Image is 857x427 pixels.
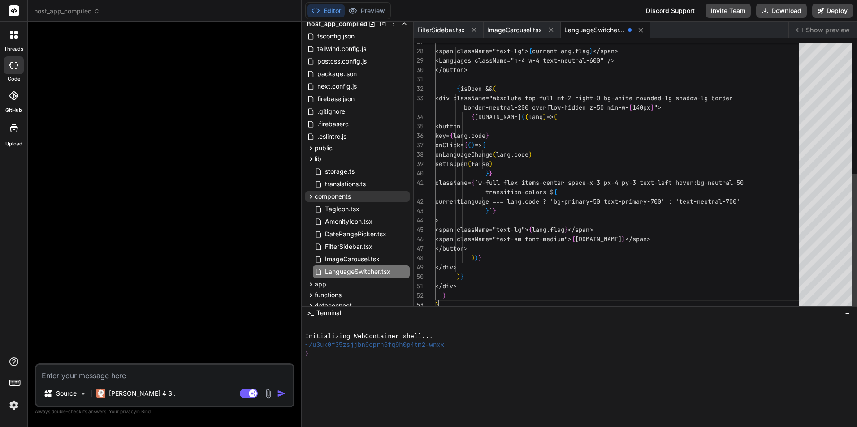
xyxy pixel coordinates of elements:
div: 40 [414,169,424,178]
span: ( [493,85,496,93]
span: DateRangePicker.tsx [324,229,387,239]
div: 51 [414,282,424,291]
span: host_app_compiled [34,7,100,16]
div: 48 [414,253,424,263]
span: { [528,226,532,234]
span: } [589,47,593,55]
span: ] [650,103,654,111]
button: Invite Team [706,4,751,18]
span: lang.flag [532,226,564,234]
span: ` [489,207,493,215]
span: lang.code [496,150,528,158]
span: AmenityIcon.tsx [324,216,373,227]
span: -600" /> [586,56,615,64]
div: 32 [414,84,424,94]
span: </div> [435,282,457,290]
label: GitHub [5,107,22,114]
div: 36 [414,131,424,141]
span: } [460,273,464,281]
span: } [622,235,625,243]
span: ht-0 bg-white rounded-lg shadow-lg border [586,94,733,102]
div: 34 [414,112,424,122]
span: "> [654,103,661,111]
span: isOpen && [460,85,493,93]
span: { [571,235,575,243]
span: onLanguageChange [435,150,493,158]
span: lib [315,154,321,163]
span: ImageCarousel.tsx [487,26,542,34]
span: currentLanguage === lang.code ? 'b [435,197,557,205]
span: ) [457,273,460,281]
span: ( [467,160,471,168]
span: { [471,179,475,187]
span: } [489,169,493,177]
span: g-primary-50 text-primary-700' : 'text-neutral-700 [557,197,736,205]
span: tailwind.config.js [316,43,367,54]
div: 30 [414,65,424,75]
span: <span className="text-lg"> [435,47,528,55]
span: Terminal [316,308,341,317]
img: Claude 4 Sonnet [96,389,105,398]
span: ~/u3uk0f35zsjjbn9cprh6fq9h0p4tm2-wnxx [305,341,445,350]
span: } [485,132,489,140]
div: 37 [414,141,424,150]
span: { [554,188,557,196]
span: host_app_compiled [307,19,368,28]
span: postcss.config.js [316,56,368,67]
div: 47 [414,244,424,253]
span: public [315,144,333,153]
span: next.config.js [316,81,358,92]
span: > [435,216,439,224]
span: ) [489,160,493,168]
span: => [546,113,554,121]
span: } [493,207,496,215]
span: } [485,169,489,177]
span: .eslintrc.js [316,131,347,142]
div: 33 [414,94,424,103]
span: [DOMAIN_NAME] [475,113,521,121]
span: <Languages className="h-4 w-4 text-neutral [435,56,586,64]
span: ' [736,197,740,205]
label: Upload [5,140,22,148]
span: onClick= [435,141,464,149]
span: .firebaserc [316,119,350,129]
span: </div> [435,263,457,271]
div: 46 [414,235,424,244]
span: ❯ [305,350,310,358]
span: key= [435,132,450,140]
div: 31 [414,75,424,84]
span: </button> [435,66,467,74]
span: storage.ts [324,166,355,177]
span: border-neutral-200 overflow-hidden z-50 min-w- [464,103,629,111]
p: Source [56,389,77,398]
span: { [464,141,467,149]
img: icon [277,389,286,398]
span: FilterSidebar.tsx [417,26,465,34]
span: ) [471,141,475,149]
span: translations.ts [324,179,367,189]
span: TagIcon.tsx [324,204,360,214]
span: <span className="text-sm font-medium [435,235,564,243]
span: Initializing WebContainer shell... [305,333,433,341]
span: tsconfig.json [316,31,355,42]
span: ( [554,113,557,121]
span: } [435,301,439,309]
div: 53 [414,300,424,310]
span: ImageCarousel.tsx [324,254,381,265]
span: => [475,141,482,149]
div: 39 [414,159,424,169]
span: { [482,141,485,149]
span: Show preview [806,26,850,34]
button: Preview [345,4,389,17]
span: dataconnect [315,301,352,310]
label: code [8,75,20,83]
span: ) [471,254,475,262]
span: <button [435,122,460,130]
div: 35 [414,122,424,131]
span: − [845,308,850,317]
span: </button> [435,244,467,252]
span: <div className="absolute top-full mt-2 rig [435,94,586,102]
span: package.json [316,68,358,79]
div: 49 [414,263,424,272]
span: ) [442,291,446,299]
